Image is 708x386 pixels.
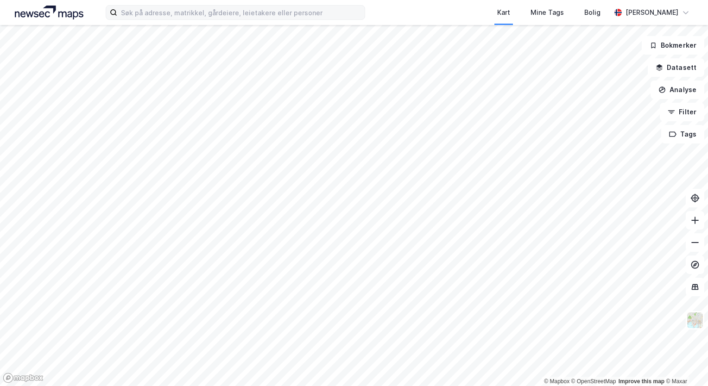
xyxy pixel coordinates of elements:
[686,311,704,329] img: Z
[651,81,704,99] button: Analyse
[497,7,510,18] div: Kart
[571,378,616,385] a: OpenStreetMap
[117,6,365,19] input: Søk på adresse, matrikkel, gårdeiere, leietakere eller personer
[15,6,83,19] img: logo.a4113a55bc3d86da70a041830d287a7e.svg
[544,378,569,385] a: Mapbox
[642,36,704,55] button: Bokmerker
[662,342,708,386] div: Kontrollprogram for chat
[626,7,678,18] div: [PERSON_NAME]
[660,103,704,121] button: Filter
[662,342,708,386] iframe: Chat Widget
[531,7,564,18] div: Mine Tags
[584,7,601,18] div: Bolig
[648,58,704,77] button: Datasett
[3,373,44,383] a: Mapbox homepage
[661,125,704,143] button: Tags
[619,378,664,385] a: Improve this map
